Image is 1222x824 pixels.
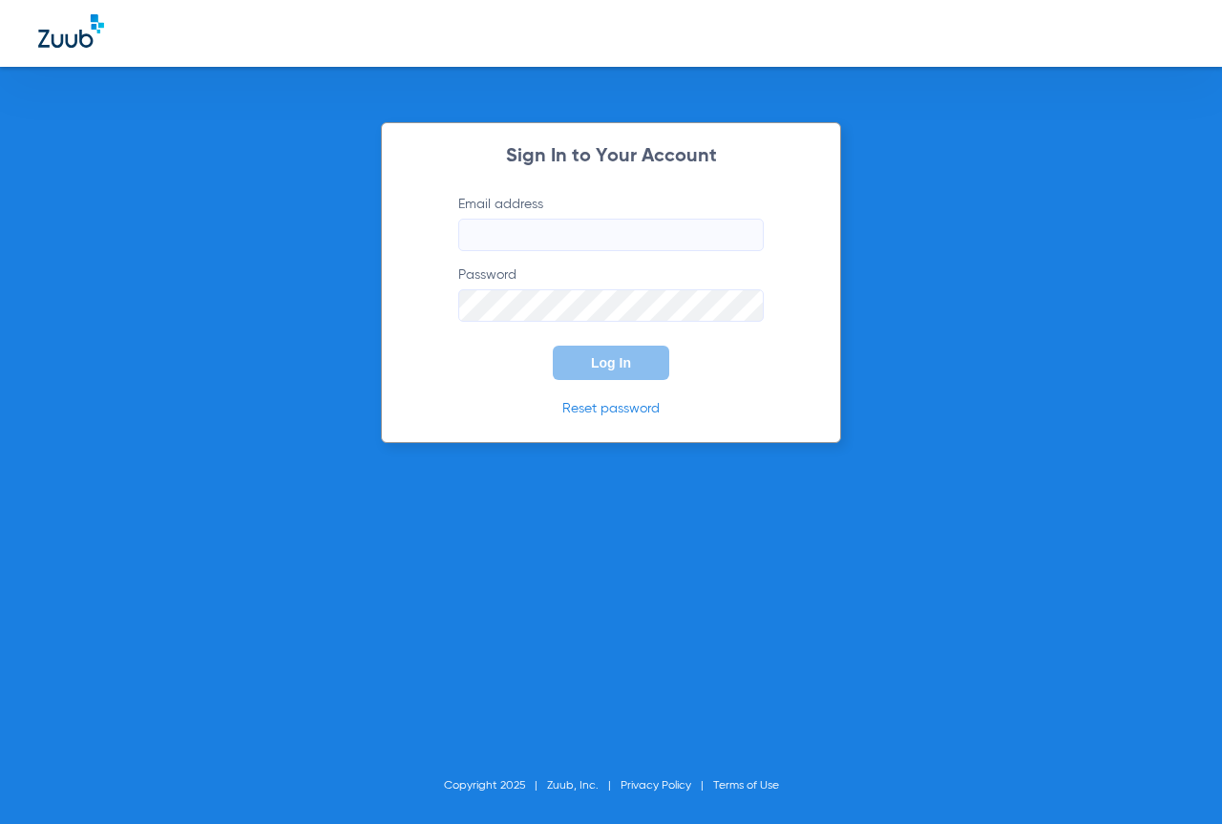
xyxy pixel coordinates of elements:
[621,780,691,792] a: Privacy Policy
[444,776,547,795] li: Copyright 2025
[553,346,669,380] button: Log In
[713,780,779,792] a: Terms of Use
[38,14,104,48] img: Zuub Logo
[458,195,764,251] label: Email address
[430,147,792,166] h2: Sign In to Your Account
[458,219,764,251] input: Email address
[591,355,631,370] span: Log In
[547,776,621,795] li: Zuub, Inc.
[458,289,764,322] input: Password
[458,265,764,322] label: Password
[1127,732,1222,824] iframe: Chat Widget
[562,402,660,415] a: Reset password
